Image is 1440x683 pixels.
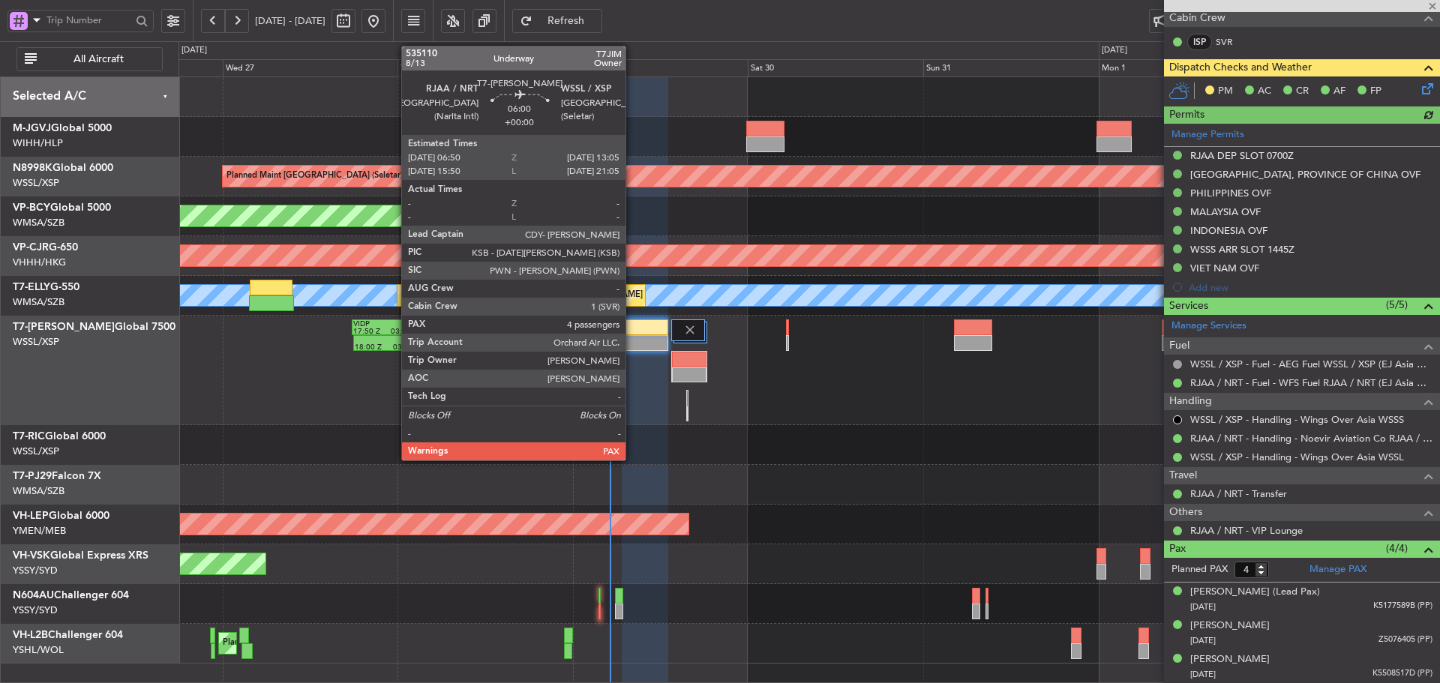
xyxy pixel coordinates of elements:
span: K5508517D (PP) [1372,667,1432,680]
span: [DATE] [1190,669,1216,680]
a: M-JGVJGlobal 5000 [13,123,112,133]
a: WSSL / XSP - Handling - Wings Over Asia WSSL [1190,451,1404,463]
span: T7-PJ29 [13,471,52,481]
a: WMSA/SZB [13,484,64,498]
span: VH-VSK [13,550,50,561]
a: WIHH/HLP [13,136,63,150]
div: Planned Maint [GEOGRAPHIC_DATA] (Seletar) [226,165,403,187]
span: Travel [1169,467,1197,484]
span: Dispatch Checks and Weather [1169,59,1312,76]
a: Manage PAX [1309,562,1366,577]
a: RJAA / NRT - Transfer [1190,487,1287,500]
a: WSSL / XSP - Handling - Wings Over Asia WSSS [1190,413,1404,426]
span: M-JGVJ [13,123,51,133]
a: WSSL/XSP [13,335,59,349]
div: Sat 30 [748,59,923,77]
div: Thu 28 [397,59,573,77]
a: YSSY/SYD [13,564,58,577]
span: Refresh [535,16,597,26]
a: WSSL/XSP [13,176,59,190]
span: (4/4) [1386,541,1408,556]
button: Refresh [512,9,602,33]
span: Cabin Crew [1169,10,1225,27]
div: [PERSON_NAME] (Lead Pax) [1190,585,1320,600]
a: WSSL / XSP - Fuel - AEG Fuel WSSL / XSP (EJ Asia Only) [1190,358,1432,370]
a: WMSA/SZB [13,216,64,229]
span: All Aircraft [40,54,157,64]
div: Wed 27 [223,59,398,77]
span: [DATE] [1190,635,1216,646]
span: Pax [1169,541,1186,558]
div: RJTT [385,320,418,328]
span: Handling [1169,393,1212,410]
div: VIDP [353,320,385,328]
span: K5177589B (PP) [1373,600,1432,613]
div: [DATE] [181,44,207,57]
span: [DATE] - [DATE] [255,14,325,28]
input: Trip Number [46,9,131,31]
span: T7-[PERSON_NAME] [13,322,115,332]
a: T7-PJ29Falcon 7X [13,471,101,481]
div: 17:50 Z [353,328,385,335]
a: RJAA / NRT - Fuel - WFS Fuel RJAA / NRT (EJ Asia Only) [1190,376,1432,389]
a: SVR [1216,35,1249,49]
span: AF [1333,84,1345,99]
span: VH-LEP [13,511,49,521]
span: Services [1169,298,1208,315]
a: VH-VSKGlobal Express XRS [13,550,148,561]
span: PM [1218,84,1233,99]
span: VP-CJR [13,242,49,253]
div: [PERSON_NAME] [1190,619,1270,634]
div: 03:00 Z [385,328,418,335]
a: YSSY/SYD [13,604,58,617]
span: N604AU [13,590,54,601]
a: VP-CJRG-650 [13,242,78,253]
div: 03:20 Z [388,343,421,351]
div: Fri 29 [573,59,748,77]
img: gray-close.svg [683,323,697,337]
a: VP-BCYGlobal 5000 [13,202,111,213]
a: WSSL/XSP [13,445,59,458]
a: T7-ELLYG-550 [13,282,79,292]
label: Planned PAX [1171,562,1228,577]
span: Fuel [1169,337,1189,355]
span: Z5076405 (PP) [1378,634,1432,646]
a: YSHL/WOL [13,643,64,657]
div: [DATE] [1102,44,1127,57]
div: ISP [1187,34,1212,50]
a: Manage Services [1171,319,1246,334]
div: 18:00 Z [355,343,388,351]
a: VH-L2BChallenger 604 [13,630,123,640]
a: YMEN/MEB [13,524,66,538]
span: CR [1296,84,1309,99]
div: Sun 31 [923,59,1099,77]
a: VHHH/HKG [13,256,66,269]
span: T7-ELLY [13,282,50,292]
a: RJAA / NRT - Handling - Noevir Aviation Co RJAA / NRT [1190,432,1432,445]
a: N8998KGlobal 6000 [13,163,113,173]
a: N604AUChallenger 604 [13,590,129,601]
div: Planned Maint Sydney ([PERSON_NAME] Intl) [223,632,397,655]
a: VH-LEPGlobal 6000 [13,511,109,521]
a: T7-[PERSON_NAME]Global 7500 [13,322,175,332]
div: Planned Maint [GEOGRAPHIC_DATA] (Sultan [PERSON_NAME] [PERSON_NAME] - Subang) [401,284,751,307]
span: Others [1169,504,1202,521]
span: AC [1258,84,1271,99]
div: Mon 1 [1099,59,1274,77]
div: [PERSON_NAME] [1190,652,1270,667]
span: T7-RIC [13,431,45,442]
a: T7-RICGlobal 6000 [13,431,106,442]
a: RJAA / NRT - VIP Lounge [1190,524,1303,537]
span: FP [1370,84,1381,99]
span: N8998K [13,163,52,173]
span: [DATE] [1190,601,1216,613]
span: VH-L2B [13,630,48,640]
span: (5/5) [1386,297,1408,313]
span: VP-BCY [13,202,50,213]
a: WMSA/SZB [13,295,64,309]
button: All Aircraft [16,47,163,71]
